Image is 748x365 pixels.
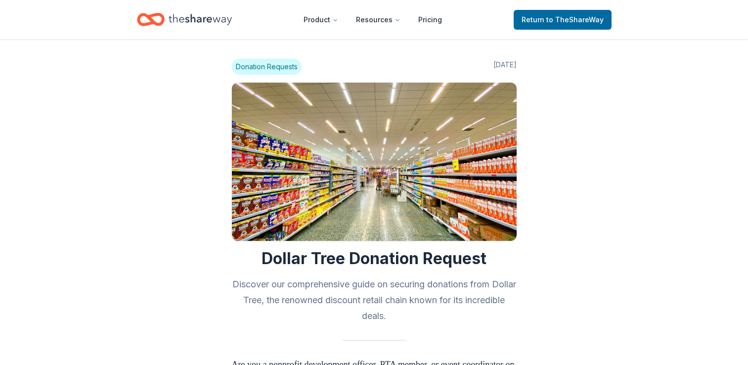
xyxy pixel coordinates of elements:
[232,276,517,324] h2: Discover our comprehensive guide on securing donations from Dollar Tree, the renowned discount re...
[296,8,450,31] nav: Main
[232,59,302,75] span: Donation Requests
[410,10,450,30] a: Pricing
[232,249,517,269] h1: Dollar Tree Donation Request
[514,10,612,30] a: Returnto TheShareWay
[296,10,346,30] button: Product
[522,14,604,26] span: Return
[232,83,517,241] img: Image for Dollar Tree Donation Request
[493,59,517,75] span: [DATE]
[546,15,604,24] span: to TheShareWay
[137,8,232,31] a: Home
[348,10,408,30] button: Resources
